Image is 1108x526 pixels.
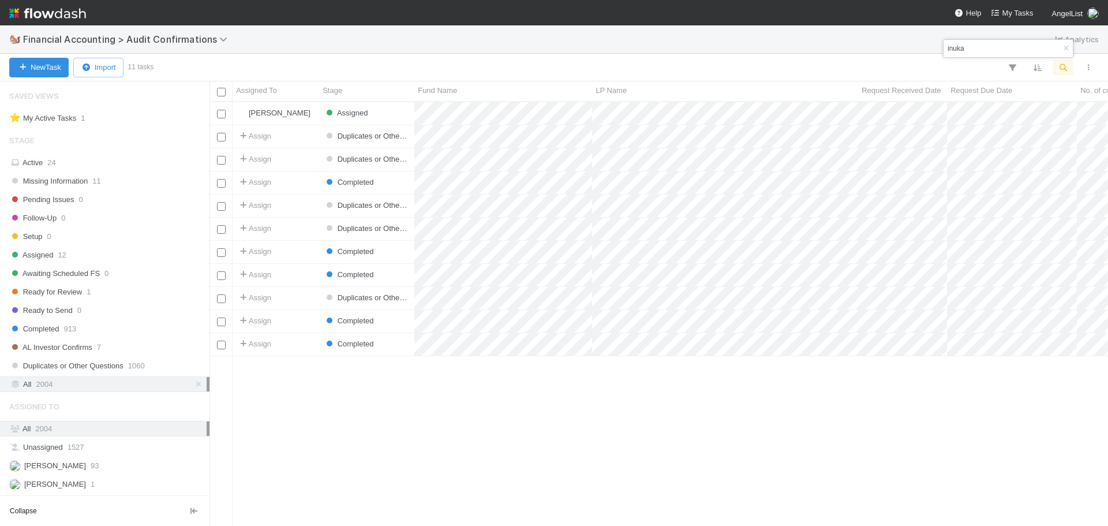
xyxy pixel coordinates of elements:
[9,58,69,77] button: NewTask
[337,109,368,117] span: Assigned
[9,174,88,188] span: Missing Information
[128,359,145,373] span: 1060
[77,303,81,318] span: 0
[9,421,207,436] div: All
[9,113,21,122] span: ⭐
[1052,9,1083,18] span: AngelList
[237,200,271,211] span: Assign
[10,506,37,516] span: Collapse
[238,108,247,117] img: avatar_9ff82f50-05c7-4c71-8fc6-9a2e070af8b5.png
[79,192,83,207] span: 0
[217,133,226,141] input: Toggle Row Selected
[237,154,271,165] span: Assign
[47,158,55,167] span: 24
[237,130,271,142] span: Assign
[81,111,85,125] span: 1
[36,377,53,391] span: 2004
[236,85,277,96] span: Assigned To
[217,179,226,188] input: Toggle Row Selected
[23,33,233,45] span: Financial Accounting > Audit Confirmations
[862,85,941,96] span: Request Received Date
[237,223,271,234] span: Assign
[338,316,374,325] span: Completed
[73,58,123,77] button: Import
[9,129,34,152] span: Stage
[9,460,21,472] img: avatar_fee1282a-8af6-4c79-b7c7-bf2cfad99775.png
[58,248,66,262] span: 12
[217,248,226,257] input: Toggle Row Selected
[1053,32,1099,46] a: Analytics
[9,266,100,281] span: Awaiting Scheduled FS
[217,110,226,118] input: Toggle Row Selected
[954,8,982,19] div: Help
[338,132,438,140] span: Duplicates or Other Questions
[87,285,91,299] span: 1
[92,174,100,188] span: 11
[97,340,101,355] span: 7
[9,155,207,170] div: Active
[237,269,271,281] span: Assign
[1087,8,1099,19] img: avatar_9ff82f50-05c7-4c71-8fc6-9a2e070af8b5.png
[9,340,92,355] span: AL Investor Confirms
[61,211,65,225] span: 0
[237,315,271,327] span: Assign
[217,341,226,349] input: Toggle Row Selected
[217,156,226,165] input: Toggle Row Selected
[338,340,374,348] span: Completed
[217,88,226,96] input: Toggle All Rows Selected
[24,480,86,488] span: [PERSON_NAME]
[24,461,86,470] span: [PERSON_NAME]
[9,211,57,225] span: Follow-Up
[68,440,84,454] span: 1527
[9,322,59,336] span: Completed
[596,85,627,96] span: LP Name
[9,111,76,125] div: My Active Tasks
[104,266,108,281] span: 0
[35,424,52,433] span: 2004
[91,477,95,491] span: 1
[9,377,207,391] div: All
[9,395,59,418] span: Assigned To
[9,285,82,299] span: Ready for Review
[9,229,43,244] span: Setup
[991,9,1034,17] span: My Tasks
[249,109,310,117] span: [PERSON_NAME]
[9,359,123,373] span: Duplicates or Other Questions
[9,3,86,23] img: logo-inverted-e16ddd16eac7371096b0.svg
[338,247,374,256] span: Completed
[217,294,226,303] input: Toggle Row Selected
[338,270,374,279] span: Completed
[323,85,342,96] span: Stage
[9,84,59,107] span: Saved Views
[237,246,271,258] span: Assign
[91,458,99,473] span: 93
[237,338,271,350] span: Assign
[338,178,374,186] span: Completed
[237,292,271,304] span: Assign
[418,85,457,96] span: Fund Name
[950,85,1012,96] span: Request Due Date
[9,479,21,490] img: avatar_030f5503-c087-43c2-95d1-dd8963b2926c.png
[9,440,207,454] div: Unassigned
[338,224,438,233] span: Duplicates or Other Questions
[64,322,77,336] span: 913
[945,42,1036,55] input: Search...
[217,225,226,234] input: Toggle Row Selected
[47,229,51,244] span: 0
[338,201,438,210] span: Duplicates or Other Questions
[217,271,226,280] input: Toggle Row Selected
[217,202,226,211] input: Toggle Row Selected
[9,248,53,262] span: Assigned
[338,155,438,163] span: Duplicates or Other Questions
[217,318,226,326] input: Toggle Row Selected
[9,303,73,318] span: Ready to Send
[9,34,21,44] span: 🐿️
[128,62,154,72] small: 11 tasks
[9,192,74,207] span: Pending Issues
[237,177,271,188] span: Assign
[338,293,438,302] span: Duplicates or Other Questions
